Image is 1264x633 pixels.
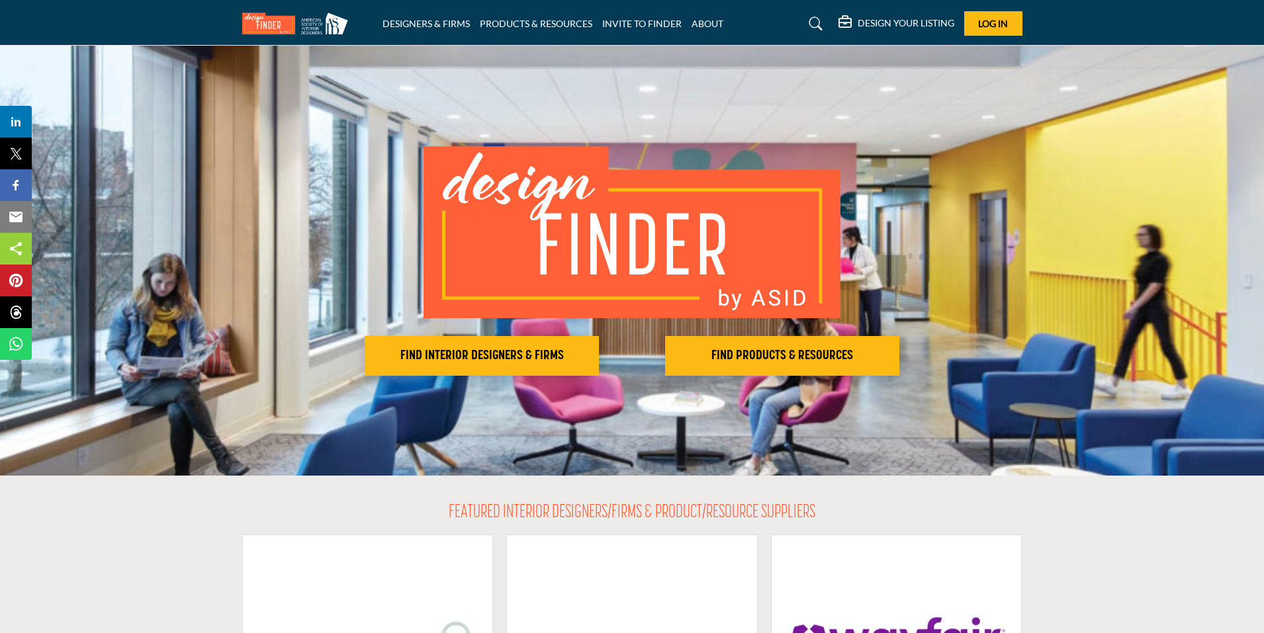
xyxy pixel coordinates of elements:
[665,336,899,376] button: FIND PRODUCTS & RESOURCES
[964,11,1022,36] button: Log In
[365,336,599,376] button: FIND INTERIOR DESIGNERS & FIRMS
[480,18,592,29] a: PRODUCTS & RESOURCES
[858,17,954,29] h5: DESIGN YOUR LISTING
[602,18,682,29] a: INVITE TO FINDER
[978,18,1008,29] span: Log In
[838,16,954,32] div: DESIGN YOUR LISTING
[692,18,723,29] a: ABOUT
[383,18,470,29] a: DESIGNERS & FIRMS
[424,146,840,318] img: image
[669,348,895,364] h2: FIND PRODUCTS & RESOURCES
[242,13,355,34] img: Site Logo
[796,13,831,34] a: Search
[369,348,595,364] h2: FIND INTERIOR DESIGNERS & FIRMS
[449,502,815,525] h2: FEATURED INTERIOR DESIGNERS/FIRMS & PRODUCT/RESOURCE SUPPLIERS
